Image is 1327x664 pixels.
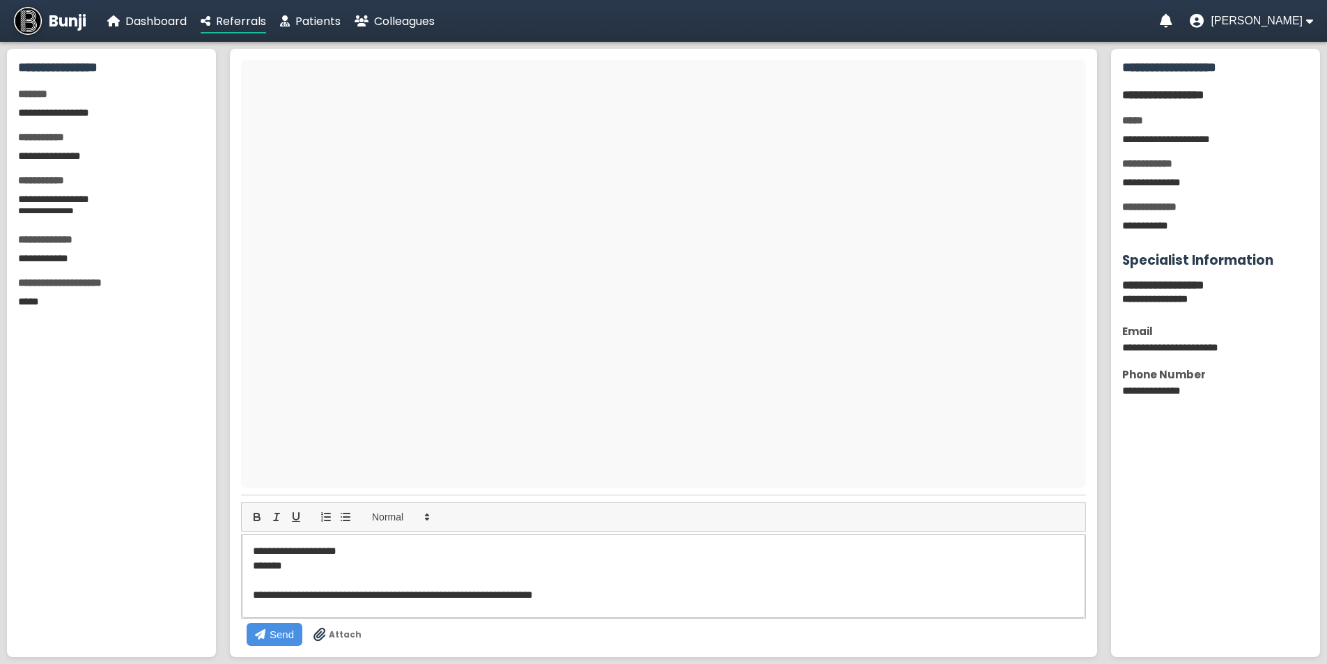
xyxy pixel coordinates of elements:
a: Dashboard [107,13,187,30]
span: [PERSON_NAME] [1211,15,1303,27]
button: User menu [1190,14,1313,28]
a: Bunji [14,7,86,35]
span: Colleagues [374,13,435,29]
div: Phone Number [1122,366,1309,383]
div: Email [1122,323,1309,339]
a: Notifications [1160,14,1172,28]
span: Bunji [49,10,86,33]
button: italic [267,509,286,525]
a: Patients [280,13,341,30]
h3: Specialist Information [1122,250,1309,270]
label: Drag & drop files anywhere to attach [313,628,362,642]
button: list: ordered [316,509,336,525]
span: Referrals [216,13,266,29]
span: Send [270,628,294,640]
a: Colleagues [355,13,435,30]
span: Attach [329,628,362,641]
a: Referrals [201,13,266,30]
img: Bunji Dental Referral Management [14,7,42,35]
span: Dashboard [125,13,187,29]
button: bold [247,509,267,525]
button: underline [286,509,306,525]
button: list: bullet [336,509,355,525]
button: Send [247,623,302,646]
span: Patients [295,13,341,29]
